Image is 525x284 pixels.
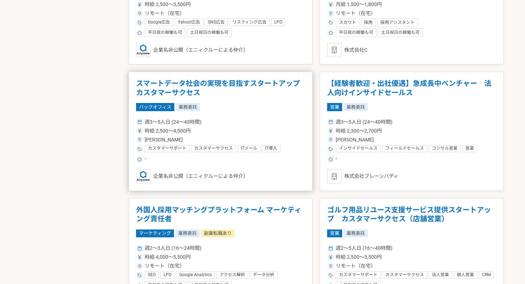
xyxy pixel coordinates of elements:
div: 土日祝日の稼働も可 [187,29,232,37]
span: マーケティング [136,229,174,237]
span: スカウト [339,20,356,26]
img: ico_location_pin-352ac629.svg [329,11,333,16]
span: リモート（在宅） [336,10,376,17]
img: ico_calendar-4541a85f.svg [137,246,142,251]
img: ico_tag-f97210f0.svg [329,21,333,25]
div: 企業名非公開（エニィクルーによる仲介） [136,169,305,184]
img: ico_calendar-4541a85f.svg [329,120,333,124]
div: 平日夜の稼働も可 [145,29,185,37]
span: 時給 2,300〜2,700円 [336,127,382,135]
img: ico_currency_yen-76ea2c4c.svg [137,255,142,259]
div: 平日夜の稼働も可 [336,29,376,37]
span: カスタマーサクセス [194,146,233,151]
span: [PERSON_NAME] [145,136,183,144]
img: ico_tag-f97210f0.svg [137,21,142,25]
span: - [145,155,146,164]
span: IT導入 [265,146,277,151]
img: logo_text_blue_01.png [136,43,150,57]
span: [PERSON_NAME] [336,136,374,144]
span: Yahoo!広告 [178,20,200,25]
div: 企業名非公開（エニィクルーによる仲介） [136,43,305,57]
h1: 【経験者歓迎・出社優遇】急成長中ベンチャー 法人向けインサイドセールス [327,79,496,97]
span: カスタマーサポート [339,272,377,278]
img: ico_location_pin-352ac629.svg [329,138,333,142]
span: 月給 1,500〜1,800円 [336,1,382,8]
img: ico_location_pin-352ac629.svg [329,264,333,268]
span: 営業 [465,146,474,151]
span: LPO [164,272,171,278]
img: ico_tag-f97210f0.svg [329,147,333,151]
span: 採用アシスタント [380,20,415,26]
h1: ゴルフ用品リユース支援サービス提供スタートアップ カスタマーサクセス（店舗営業） [327,206,496,224]
div: 土日祝日の稼働も可 [378,29,423,37]
span: フィールドセールス [385,146,424,151]
span: 営業 [327,229,342,237]
span: LPO [274,20,282,25]
span: SEO [148,272,156,278]
span: Google広告 [148,20,170,25]
span: 時給 2,500〜3,500円 [336,253,382,261]
span: 時給 2,500〜3,500円 [145,1,191,8]
span: 週2〜5人日 (16〜40時間) [336,244,392,252]
div: 株式会社C [327,43,496,57]
img: ico_location_pin-352ac629.svg [137,264,142,268]
span: 業務委託 [175,229,200,237]
span: 業務委託 [344,229,368,237]
img: ico_star-c4f7eedc.svg [137,31,142,35]
span: リモート（在宅） [145,262,185,270]
img: ico_location_pin-352ac629.svg [137,138,142,142]
span: 法人営業 [432,272,449,278]
span: データ分析 [253,272,274,278]
span: ITツール [241,146,257,151]
img: ico_location_pin-352ac629.svg [137,11,142,16]
h1: 外国人採用マッチングプラットフォーム マーケティング責任者 [136,206,305,224]
span: リモート（在宅） [336,262,376,270]
span: 副業転職あり [201,229,235,237]
span: コンサル営業 [432,146,457,151]
img: ico_currency_yen-76ea2c4c.svg [137,2,142,7]
img: ico_star-c4f7eedc.svg [329,31,333,35]
span: 週3〜5人日 (24〜40時間) [145,118,201,126]
img: default_org_logo-42cde973f59100197ec2c8e796e4974ac8490bb5b08a0eb061ff975e4574aa76.png [327,43,341,57]
span: 個人営業 [457,272,474,278]
img: ico_star-c4f7eedc.svg [329,157,333,161]
span: 営業 [327,103,342,111]
span: 週2〜3人日 (16〜24時間) [145,244,201,252]
span: リモート（在宅） [145,10,185,17]
span: 時給 2,500〜4,500円 [145,127,191,135]
span: Google Analytics [179,272,212,278]
img: ico_currency_yen-76ea2c4c.svg [329,255,333,259]
img: ico_tag-f97210f0.svg [137,147,142,151]
h1: スマートデータ社会の実現を目指すスタートアップ カスタマーサクセス [136,79,305,97]
span: CRM [482,272,491,278]
img: ico_tag-f97210f0.svg [137,273,142,278]
img: ico_currency_yen-76ea2c4c.svg [137,129,142,133]
span: インサイドセールス [339,146,377,151]
img: ico_calendar-4541a85f.svg [329,246,333,251]
span: カスタマーサクセス [385,272,424,278]
img: default_org_logo-42cde973f59100197ec2c8e796e4974ac8490bb5b08a0eb061ff975e4574aa76.png [327,169,341,184]
span: カスタマーサポート [148,146,186,151]
img: ico_calendar-4541a85f.svg [137,120,142,124]
div: 株式会社ブレーンバディ [327,169,496,184]
img: ico_star-c4f7eedc.svg [137,157,142,161]
img: ico_tag-f97210f0.svg [329,273,333,278]
span: - [336,155,337,164]
span: 採用 [364,20,372,26]
span: 時給 4,000〜5,500円 [145,253,191,261]
span: 業務委託 [344,103,368,111]
span: アクセス解析 [220,272,245,278]
span: リスティング広告 [232,20,266,25]
span: 週3〜5人日 (24〜40時間) [336,118,392,126]
img: ico_currency_yen-76ea2c4c.svg [329,2,333,7]
span: バックオフィス [136,103,174,111]
span: SNS広告 [208,20,225,25]
img: ico_currency_yen-76ea2c4c.svg [329,129,333,133]
span: 業務委託 [176,103,200,111]
img: logo_text_blue_01.png [136,169,150,184]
